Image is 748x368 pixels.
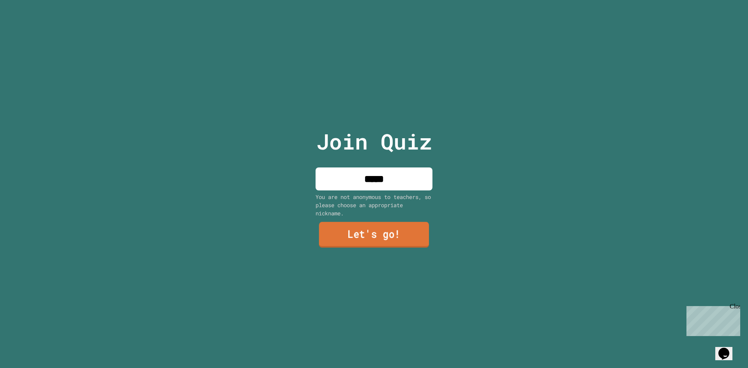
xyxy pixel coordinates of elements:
div: You are not anonymous to teachers, so please choose an appropriate nickname. [316,193,432,217]
a: Let's go! [319,222,429,248]
div: Chat with us now!Close [3,3,54,49]
p: Join Quiz [316,125,432,158]
iframe: chat widget [715,337,740,360]
iframe: chat widget [683,303,740,336]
